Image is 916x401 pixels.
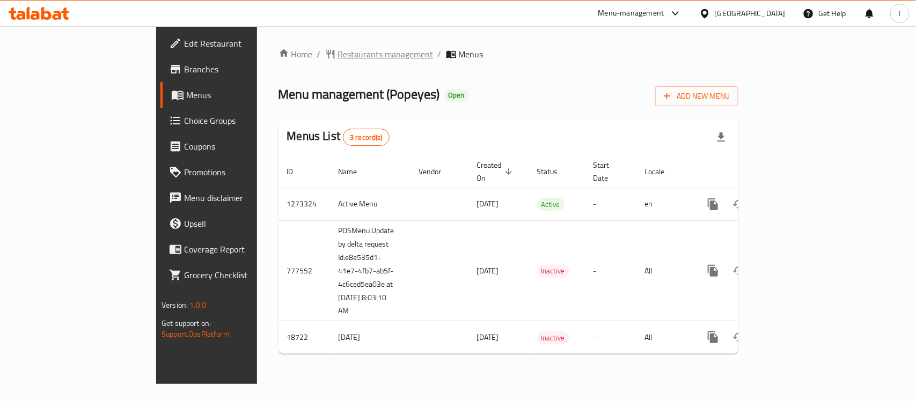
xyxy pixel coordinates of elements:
td: All [636,321,692,354]
span: 3 record(s) [343,132,389,143]
li: / [438,48,442,61]
span: Branches [184,63,301,76]
button: Change Status [726,191,752,217]
a: Restaurants management [325,48,434,61]
table: enhanced table [279,155,812,354]
span: Menu disclaimer [184,191,301,204]
span: Menus [459,48,483,61]
a: Coverage Report [160,236,309,262]
span: Get support on: [162,316,211,330]
span: Vendor [419,165,456,178]
span: [DATE] [477,330,499,344]
span: Choice Groups [184,114,301,127]
div: Active [537,198,565,211]
span: [DATE] [477,197,499,211]
span: Coupons [184,140,301,153]
span: Menus [186,88,301,101]
span: Promotions [184,166,301,179]
nav: breadcrumb [279,48,738,61]
span: Upsell [184,217,301,230]
a: Coupons [160,133,309,159]
div: Open [444,89,469,102]
span: Menu management ( Popeyes ) [279,82,440,106]
span: Coverage Report [184,243,301,256]
div: Export file [708,124,734,150]
a: Support.OpsPlatform [162,327,230,341]
span: Locale [645,165,679,178]
td: - [585,220,636,321]
a: Menus [160,82,309,108]
li: / [317,48,321,61]
td: - [585,188,636,220]
div: Menu-management [598,7,664,20]
button: Add New Menu [655,86,738,106]
a: Edit Restaurant [160,31,309,56]
span: Grocery Checklist [184,269,301,281]
span: 1.0.0 [189,298,206,312]
button: more [700,191,726,217]
span: ID [287,165,307,178]
button: Change Status [726,324,752,350]
span: Open [444,91,469,100]
span: Status [537,165,572,178]
span: Start Date [593,159,624,184]
h2: Menus List [287,128,390,146]
div: Total records count [343,129,390,146]
a: Menu disclaimer [160,185,309,211]
span: l [899,8,900,19]
span: Version: [162,298,188,312]
button: Change Status [726,258,752,284]
td: [DATE] [330,321,411,354]
a: Branches [160,56,309,82]
span: [DATE] [477,264,499,278]
button: more [700,258,726,284]
td: en [636,188,692,220]
span: Add New Menu [664,90,730,103]
span: Created On [477,159,516,184]
a: Grocery Checklist [160,262,309,288]
span: Edit Restaurant [184,37,301,50]
td: - [585,321,636,354]
span: Active [537,198,565,211]
td: All [636,220,692,321]
span: Inactive [537,332,569,344]
span: Name [339,165,371,178]
button: more [700,324,726,350]
div: [GEOGRAPHIC_DATA] [715,8,786,19]
td: Active Menu [330,188,411,220]
div: Inactive [537,265,569,278]
span: Restaurants management [338,48,434,61]
a: Upsell [160,211,309,236]
a: Promotions [160,159,309,185]
a: Choice Groups [160,108,309,133]
span: Inactive [537,265,569,277]
th: Actions [692,155,812,188]
td: POSMenu Update by delta request Id:e8e535d1-41e7-4fb7-ab5f-4c6ced5ea03e at [DATE] 8:03:10 AM [330,220,411,321]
